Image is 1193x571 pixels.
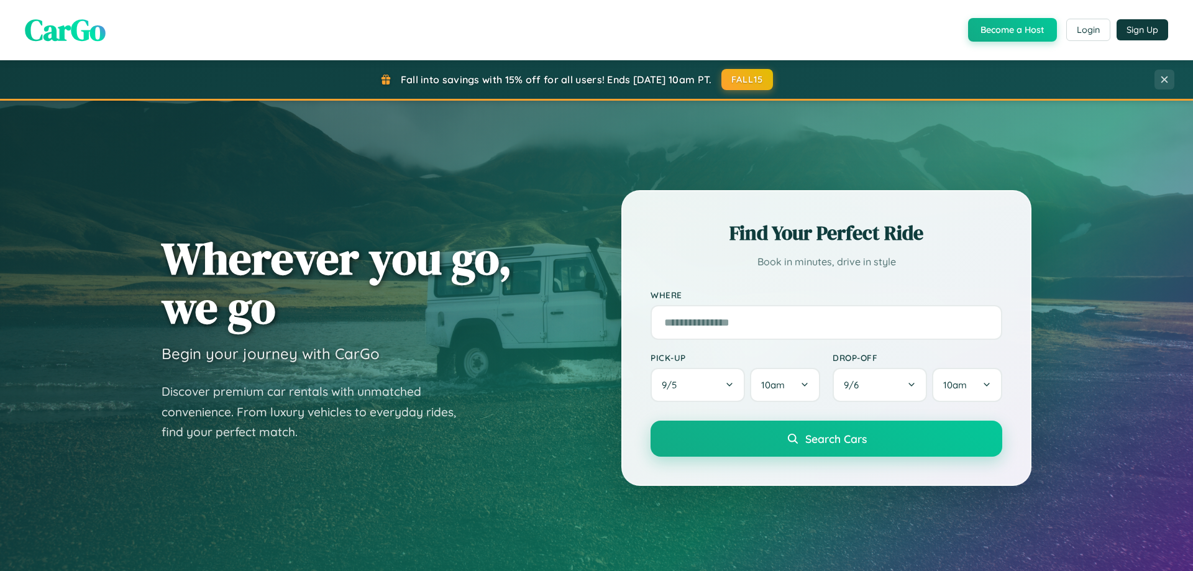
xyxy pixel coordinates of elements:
[651,253,1002,271] p: Book in minutes, drive in style
[833,368,927,402] button: 9/6
[162,344,380,363] h3: Begin your journey with CarGo
[401,73,712,86] span: Fall into savings with 15% off for all users! Ends [DATE] 10am PT.
[761,379,785,391] span: 10am
[162,234,512,332] h1: Wherever you go, we go
[1117,19,1168,40] button: Sign Up
[651,219,1002,247] h2: Find Your Perfect Ride
[651,368,745,402] button: 9/5
[25,9,106,50] span: CarGo
[844,379,865,391] span: 9 / 6
[651,421,1002,457] button: Search Cars
[833,352,1002,363] label: Drop-off
[750,368,820,402] button: 10am
[805,432,867,445] span: Search Cars
[662,379,683,391] span: 9 / 5
[943,379,967,391] span: 10am
[162,381,472,442] p: Discover premium car rentals with unmatched convenience. From luxury vehicles to everyday rides, ...
[1066,19,1110,41] button: Login
[968,18,1057,42] button: Become a Host
[651,290,1002,300] label: Where
[651,352,820,363] label: Pick-up
[932,368,1002,402] button: 10am
[721,69,774,90] button: FALL15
